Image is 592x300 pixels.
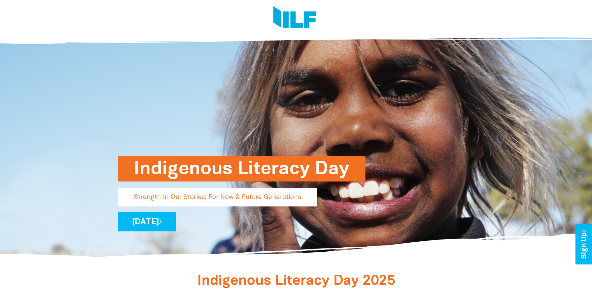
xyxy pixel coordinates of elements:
[118,188,317,206] p: Strength In Our Stories: For Now & Future Generations
[118,212,176,231] a: [DATE]
[273,6,316,30] img: Logo
[197,275,395,288] span: Indigenous Literacy Day 2025
[134,156,350,181] h1: Indigenous Literacy Day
